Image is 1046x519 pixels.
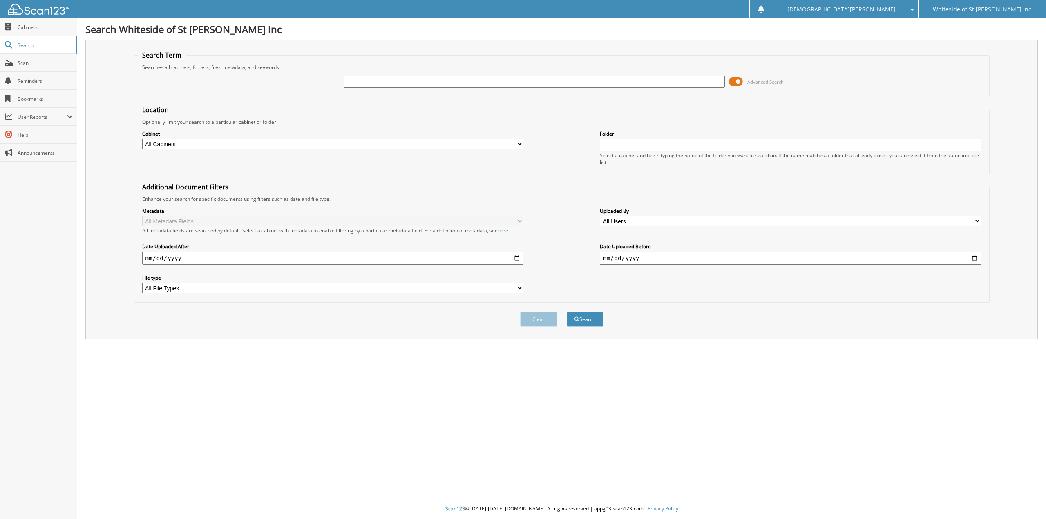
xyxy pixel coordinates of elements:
div: Enhance your search for specific documents using filters such as date and file type. [138,196,986,203]
label: Date Uploaded Before [600,243,981,250]
legend: Location [138,105,173,114]
div: Select a cabinet and begin typing the name of the folder you want to search in. If the name match... [600,152,981,166]
button: Clear [520,312,557,327]
span: [DEMOGRAPHIC_DATA][PERSON_NAME] [787,7,896,12]
input: end [600,252,981,265]
span: Bookmarks [18,96,73,102]
label: Date Uploaded After [142,243,523,250]
label: File type [142,274,523,281]
div: Optionally limit your search to a particular cabinet or folder [138,118,986,125]
div: Searches all cabinets, folders, files, metadata, and keywords [138,64,986,71]
label: Uploaded By [600,207,981,214]
legend: Search Term [138,51,186,60]
label: Cabinet [142,130,523,137]
span: Help [18,131,73,138]
div: All metadata fields are searched by default. Select a cabinet with metadata to enable filtering b... [142,227,523,234]
a: Privacy Policy [648,505,678,512]
h1: Search Whiteside of St [PERSON_NAME] Inc [85,22,1038,36]
span: Scan123 [445,505,465,512]
span: Advanced Search [747,79,784,85]
input: start [142,252,523,265]
span: Announcements [18,149,73,156]
button: Search [567,312,603,327]
span: Reminders [18,78,73,85]
legend: Additional Document Filters [138,183,232,192]
span: Whiteside of St [PERSON_NAME] Inc [933,7,1031,12]
span: Scan [18,60,73,67]
label: Metadata [142,207,523,214]
span: Search [18,42,72,49]
span: Cabinets [18,24,73,31]
img: scan123-logo-white.svg [8,4,69,15]
a: here [498,227,508,234]
span: User Reports [18,114,67,120]
div: © [DATE]-[DATE] [DOMAIN_NAME]. All rights reserved | appg03-scan123-com | [77,499,1046,519]
label: Folder [600,130,981,137]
